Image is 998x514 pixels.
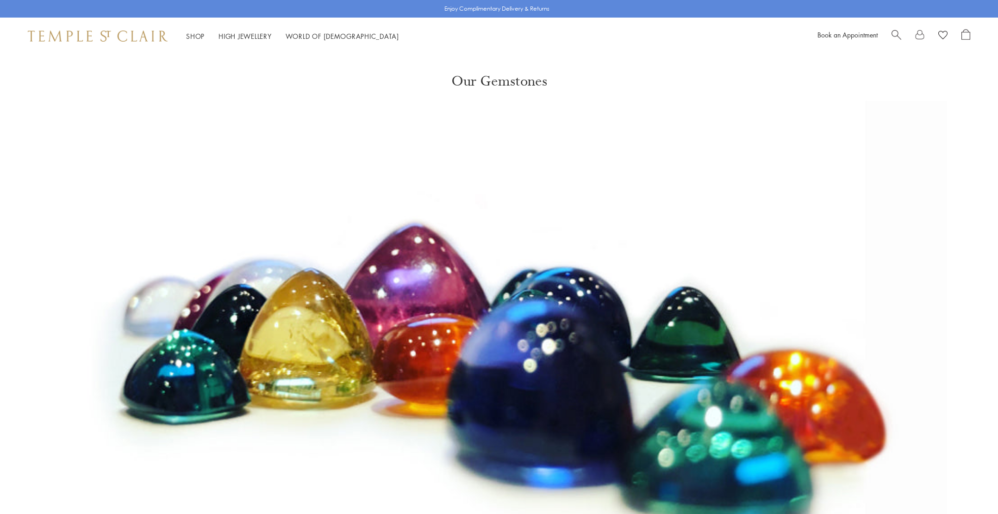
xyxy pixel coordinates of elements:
a: Search [892,29,901,43]
a: Book an Appointment [817,30,878,39]
a: ShopShop [186,31,205,41]
nav: Main navigation [186,31,399,42]
a: High JewelleryHigh Jewellery [218,31,272,41]
img: Temple St. Clair [28,31,168,42]
h1: Our Gemstones [451,55,547,90]
a: World of [DEMOGRAPHIC_DATA]World of [DEMOGRAPHIC_DATA] [286,31,399,41]
a: View Wishlist [938,29,948,43]
p: Enjoy Complimentary Delivery & Returns [444,4,549,13]
a: Open Shopping Bag [961,29,970,43]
